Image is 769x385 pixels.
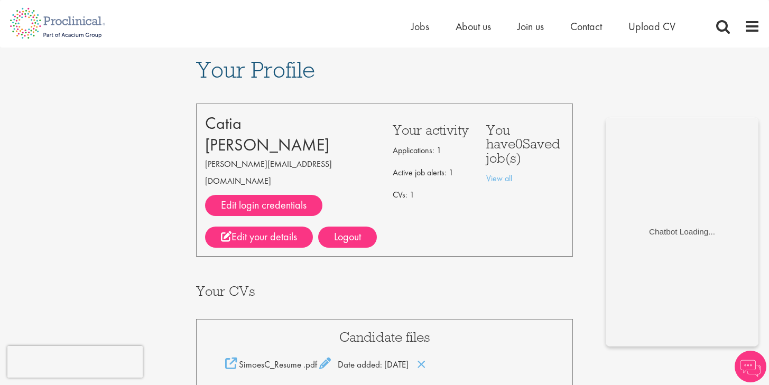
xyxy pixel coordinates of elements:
[205,134,376,156] div: [PERSON_NAME]
[486,123,564,165] h3: You have Saved job(s)
[628,20,675,33] a: Upload CV
[486,173,512,184] a: View all
[51,129,128,140] div: Chatbot Loading...
[735,351,766,382] img: Chatbot
[205,195,322,216] a: Edit login credentials
[205,227,313,248] a: Edit your details
[393,186,470,203] p: CVs: 1
[303,359,317,370] span: .pdf
[205,112,376,134] div: Catia
[196,55,315,84] span: Your Profile
[456,20,491,33] a: About us
[393,142,470,159] p: Applications: 1
[205,156,376,190] p: [PERSON_NAME][EMAIL_ADDRESS][DOMAIN_NAME]
[218,330,551,344] h3: Candidate files
[393,164,470,181] p: Active job alerts: 1
[7,346,143,378] iframe: reCAPTCHA
[411,20,429,33] a: Jobs
[393,123,470,137] h3: Your activity
[570,20,602,33] a: Contact
[318,227,377,248] div: Logout
[515,135,523,152] span: 0
[218,358,551,371] div: Date added: [DATE]
[517,20,544,33] a: Join us
[239,359,301,370] span: SimoesC_Resume
[196,284,573,298] h3: Your CVs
